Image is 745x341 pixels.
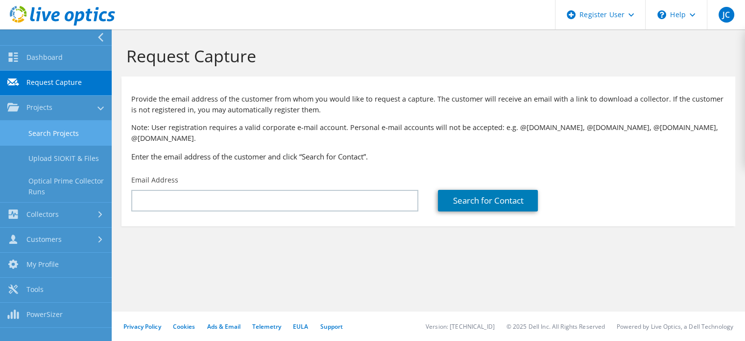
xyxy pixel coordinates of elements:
[207,322,240,331] a: Ads & Email
[506,322,605,331] li: © 2025 Dell Inc. All Rights Reserved
[252,322,281,331] a: Telemetry
[293,322,308,331] a: EULA
[617,322,733,331] li: Powered by Live Optics, a Dell Technology
[131,175,178,185] label: Email Address
[438,190,538,211] a: Search for Contact
[131,151,725,162] h3: Enter the email address of the customer and click “Search for Contact”.
[320,322,343,331] a: Support
[131,122,725,144] p: Note: User registration requires a valid corporate e-mail account. Personal e-mail accounts will ...
[173,322,195,331] a: Cookies
[126,46,725,66] h1: Request Capture
[426,322,495,331] li: Version: [TECHNICAL_ID]
[657,10,666,19] svg: \n
[719,7,734,23] span: JC
[123,322,161,331] a: Privacy Policy
[131,94,725,115] p: Provide the email address of the customer from whom you would like to request a capture. The cust...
